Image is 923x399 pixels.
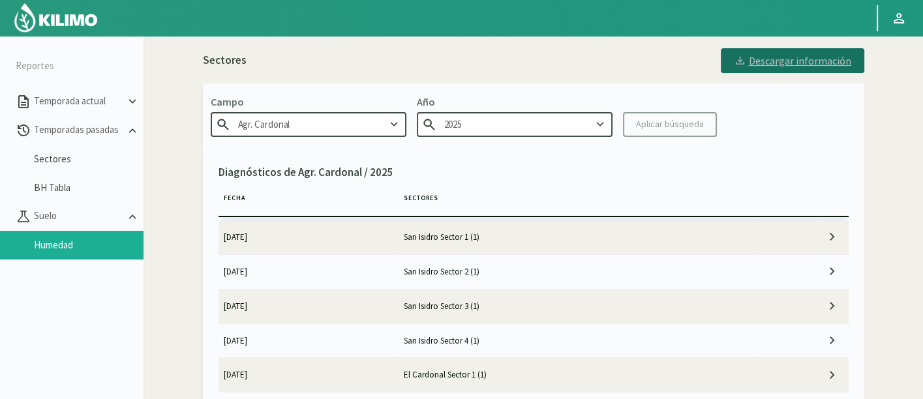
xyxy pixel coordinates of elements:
img: Kilimo [13,2,98,33]
a: BH Tabla [34,182,144,194]
th: Sectores [398,188,758,216]
p: Suelo [31,209,125,224]
th: Fecha [219,188,399,216]
td: El Cardonal Sector 1 (1) [398,358,758,392]
td: San Isidro Sector 1 (1) [398,220,758,254]
td: San Isidro Sector 3 (1) [398,289,758,323]
td: San Isidro Sector 4 (1) [398,323,758,357]
p: Sectores [203,52,247,69]
p: Temporadas pasadas [31,123,125,138]
button: Descargar información [721,48,864,73]
a: Sectores [34,153,144,165]
td: [DATE] [219,220,399,254]
td: [DATE] [219,254,399,288]
p: Campo [211,94,406,110]
td: San Isidro Sector 2 (1) [398,254,758,288]
td: [DATE] [219,289,399,323]
p: Temporada actual [31,94,125,109]
input: Escribe para buscar [211,112,406,136]
p: Diagnósticos de Agr. Cardonal / 2025 [219,164,849,181]
td: [DATE] [219,323,399,357]
td: [DATE] [219,358,399,392]
p: Año [417,94,613,110]
div: Descargar información [734,54,851,67]
a: Humedad [34,239,144,251]
input: Escribe para buscar [417,112,613,136]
